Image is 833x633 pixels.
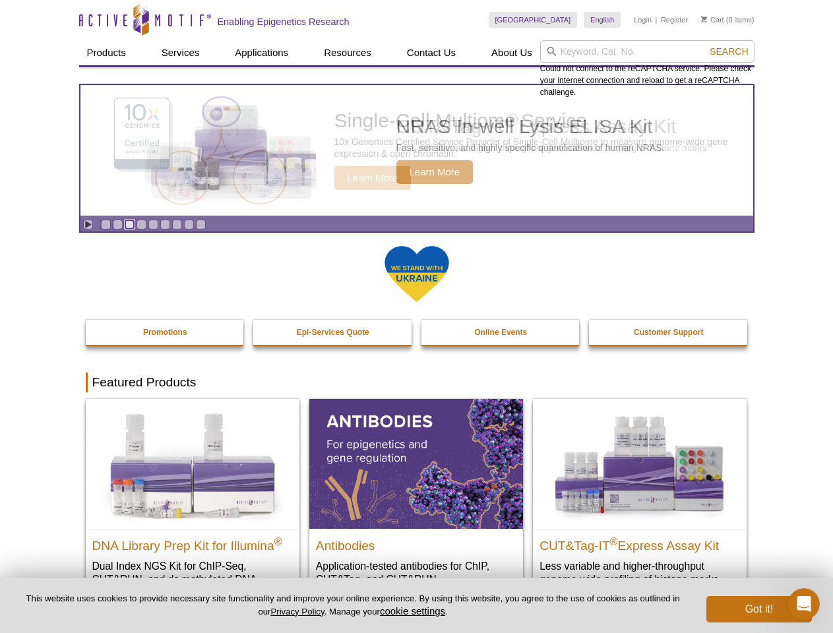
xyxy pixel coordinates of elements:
img: Single-Cell Multiome Service [102,90,299,211]
a: Go to slide 4 [137,220,146,229]
button: Search [706,45,752,57]
h2: DNA Library Prep Kit for Illumina [92,533,293,553]
strong: Online Events [474,328,527,337]
a: Go to slide 3 [125,220,135,229]
a: Resources [316,40,379,65]
strong: Epi-Services Quote [297,328,369,337]
img: All Antibodies [309,399,523,528]
a: English [584,12,621,28]
img: Your Cart [701,16,707,22]
span: Learn More [334,166,412,190]
a: Go to slide 5 [148,220,158,229]
sup: ® [610,535,618,547]
a: CUT&Tag-IT® Express Assay Kit CUT&Tag-IT®Express Assay Kit Less variable and higher-throughput ge... [533,399,747,599]
h2: CUT&Tag-IT Express Assay Kit [540,533,740,553]
span: Search [710,46,748,57]
p: Application-tested antibodies for ChIP, CUT&Tag, and CUT&RUN. [316,559,516,586]
sup: ® [274,535,282,547]
a: Promotions [86,320,245,345]
div: Could not connect to the reCAPTCHA service. Please check your internet connection and reload to g... [540,40,755,98]
a: Go to slide 1 [101,220,111,229]
a: Go to slide 8 [184,220,194,229]
a: About Us [483,40,540,65]
p: Dual Index NGS Kit for ChIP-Seq, CUT&RUN, and ds methylated DNA assays. [92,559,293,599]
iframe: Intercom live chat [788,588,820,620]
article: Single-Cell Multiome Service [80,85,753,216]
p: This website uses cookies to provide necessary site functionality and improve your online experie... [21,593,685,618]
p: Less variable and higher-throughput genome-wide profiling of histone marks​. [540,559,740,586]
h2: Single-Cell Multiome Service [334,111,747,131]
a: Login [634,15,652,24]
a: Products [79,40,134,65]
a: Contact Us [399,40,464,65]
img: CUT&Tag-IT® Express Assay Kit [533,399,747,528]
a: Toggle autoplay [83,220,93,229]
h2: Featured Products [86,373,748,392]
img: We Stand With Ukraine [384,245,450,303]
a: Customer Support [589,320,749,345]
a: Go to slide 9 [196,220,206,229]
a: [GEOGRAPHIC_DATA] [489,12,578,28]
a: Applications [227,40,296,65]
a: Go to slide 2 [113,220,123,229]
a: DNA Library Prep Kit for Illumina DNA Library Prep Kit for Illumina® Dual Index NGS Kit for ChIP-... [86,399,299,612]
a: Epi-Services Quote [253,320,413,345]
a: All Antibodies Antibodies Application-tested antibodies for ChIP, CUT&Tag, and CUT&RUN. [309,399,523,599]
a: Cart [701,15,724,24]
li: | [656,12,658,28]
img: DNA Library Prep Kit for Illumina [86,399,299,528]
button: Got it! [706,596,812,622]
a: Go to slide 7 [172,220,182,229]
h2: Enabling Epigenetics Research [218,16,350,28]
a: Register [661,15,688,24]
a: Services [154,40,208,65]
a: Go to slide 6 [160,220,170,229]
a: Single-Cell Multiome Service Single-Cell Multiome Service 10x Genomics Certified Service Provider... [80,85,753,216]
strong: Promotions [143,328,187,337]
h2: Antibodies [316,533,516,553]
input: Keyword, Cat. No. [540,40,755,63]
li: (0 items) [701,12,755,28]
a: Privacy Policy [270,607,324,617]
a: Online Events [421,320,581,345]
strong: Customer Support [634,328,703,337]
p: 10x Genomics Certified Service Provider of Single-Cell Multiome to measure genome-wide gene expre... [334,136,747,160]
button: cookie settings [380,605,445,617]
